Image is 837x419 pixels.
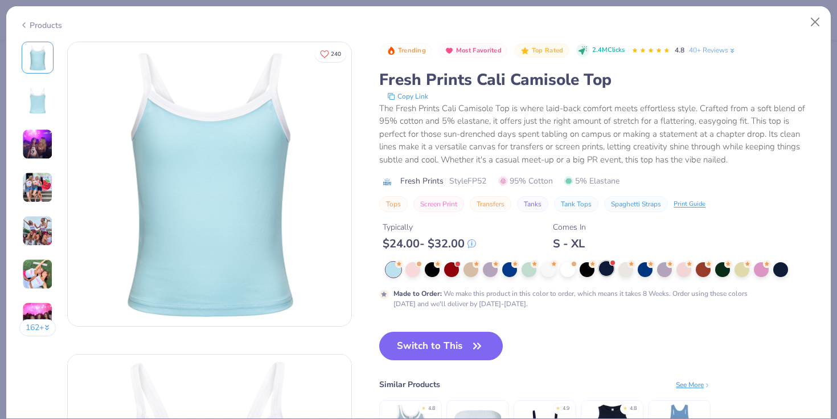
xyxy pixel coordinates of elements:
button: Badge Button [380,43,432,58]
img: Back [24,87,51,115]
img: brand logo [379,177,395,186]
img: User generated content [22,172,53,203]
div: $ 24.00 - $ 32.00 [383,237,476,251]
div: ★ [623,405,627,409]
button: Transfers [470,196,511,212]
div: 4.8 [428,405,435,413]
span: 95% Cotton [499,175,553,187]
div: ★ [556,405,560,409]
button: 162+ [19,319,56,336]
button: copy to clipboard [384,91,432,102]
span: Fresh Prints [400,175,444,187]
div: ★ [421,405,426,409]
button: Tanks [517,196,548,212]
div: 4.8 Stars [631,42,670,60]
span: Most Favorited [456,47,502,54]
button: Like [315,46,346,62]
span: 240 [331,51,341,57]
img: Top Rated sort [520,46,530,55]
div: See More [676,380,711,390]
img: User generated content [22,259,53,290]
img: Trending sort [387,46,396,55]
img: User generated content [22,129,53,160]
img: Most Favorited sort [445,46,454,55]
img: User generated content [22,302,53,333]
button: Badge Button [438,43,507,58]
div: 4.9 [563,405,569,413]
img: Front [68,42,351,326]
button: Switch to This [379,332,503,360]
span: 4.8 [675,46,684,55]
div: Similar Products [379,379,440,390]
span: 2.4M Clicks [592,46,625,55]
button: Tops [379,196,408,212]
div: The Fresh Prints Cali Camisole Top is where laid-back comfort meets effortless style. Crafted fro... [379,102,818,166]
img: User generated content [22,215,53,246]
a: 40+ Reviews [689,45,736,55]
button: Screen Print [413,196,464,212]
div: S - XL [553,237,586,251]
button: Close [805,11,826,33]
div: 4.8 [630,405,637,413]
div: Print Guide [674,200,705,209]
span: Style FP52 [449,175,486,187]
button: Spaghetti Straps [604,196,668,212]
div: Products [19,19,62,31]
div: Typically [383,221,476,233]
div: We make this product in this color to order, which means it takes 8 Weeks. Order using these colo... [393,288,765,309]
strong: Made to Order : [393,289,442,298]
span: Top Rated [532,47,564,54]
button: Badge Button [514,43,569,58]
button: Tank Tops [554,196,598,212]
span: 5% Elastane [564,175,619,187]
span: Trending [398,47,426,54]
div: Comes In [553,221,586,233]
div: Fresh Prints Cali Camisole Top [379,69,818,91]
img: Front [24,44,51,71]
